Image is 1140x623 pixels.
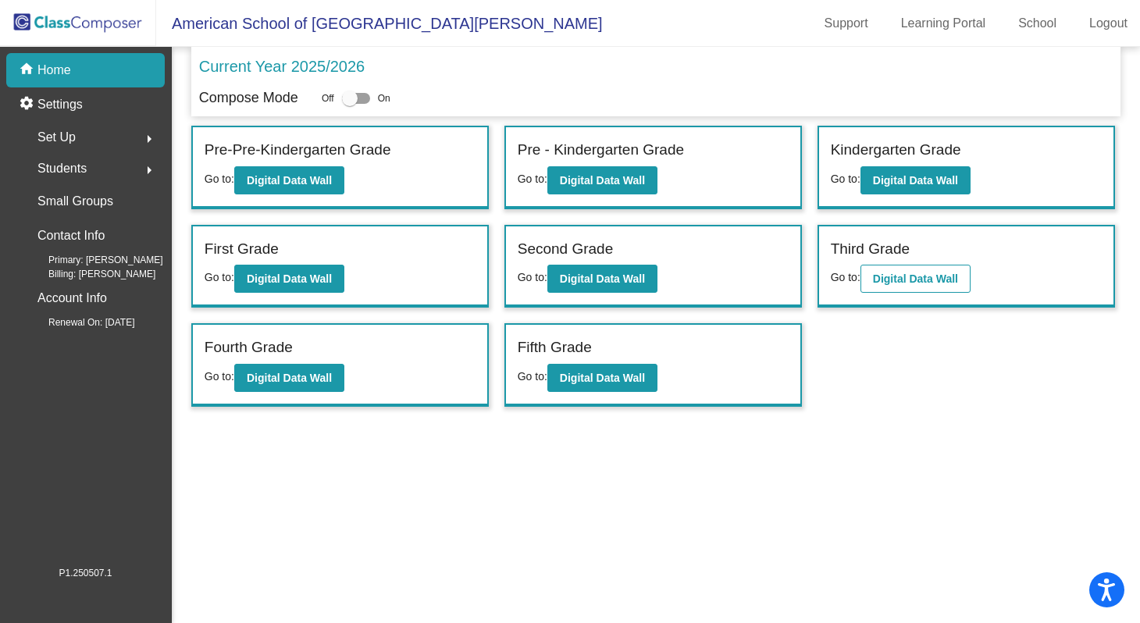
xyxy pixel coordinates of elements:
p: Current Year 2025/2026 [199,55,365,78]
span: Primary: [PERSON_NAME] [23,253,163,267]
button: Digital Data Wall [234,265,344,293]
b: Digital Data Wall [873,174,958,187]
label: First Grade [205,238,279,261]
a: Learning Portal [889,11,999,36]
b: Digital Data Wall [560,174,645,187]
label: Fifth Grade [518,336,592,359]
span: Go to: [205,370,234,383]
button: Digital Data Wall [547,364,657,392]
a: School [1006,11,1069,36]
span: Go to: [518,271,547,283]
span: Go to: [518,173,547,185]
button: Digital Data Wall [860,265,971,293]
mat-icon: arrow_right [140,130,159,148]
span: Go to: [831,173,860,185]
span: Set Up [37,126,76,148]
span: Go to: [518,370,547,383]
button: Digital Data Wall [234,166,344,194]
b: Digital Data Wall [560,372,645,384]
p: Contact Info [37,225,105,247]
p: Small Groups [37,190,113,212]
p: Settings [37,95,83,114]
span: Students [37,158,87,180]
mat-icon: arrow_right [140,161,159,180]
label: Pre-Pre-Kindergarten Grade [205,139,391,162]
label: Pre - Kindergarten Grade [518,139,684,162]
span: Go to: [205,173,234,185]
span: On [378,91,390,105]
label: Second Grade [518,238,614,261]
button: Digital Data Wall [234,364,344,392]
mat-icon: home [19,61,37,80]
span: Billing: [PERSON_NAME] [23,267,155,281]
mat-icon: settings [19,95,37,114]
a: Logout [1077,11,1140,36]
span: Renewal On: [DATE] [23,315,134,329]
label: Kindergarten Grade [831,139,961,162]
button: Digital Data Wall [547,265,657,293]
p: Home [37,61,71,80]
span: Go to: [205,271,234,283]
button: Digital Data Wall [547,166,657,194]
label: Third Grade [831,238,910,261]
b: Digital Data Wall [247,174,332,187]
span: Go to: [831,271,860,283]
b: Digital Data Wall [247,272,332,285]
p: Account Info [37,287,107,309]
span: American School of [GEOGRAPHIC_DATA][PERSON_NAME] [156,11,603,36]
p: Compose Mode [199,87,298,109]
span: Off [322,91,334,105]
a: Support [812,11,881,36]
label: Fourth Grade [205,336,293,359]
b: Digital Data Wall [247,372,332,384]
b: Digital Data Wall [873,272,958,285]
button: Digital Data Wall [860,166,971,194]
b: Digital Data Wall [560,272,645,285]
